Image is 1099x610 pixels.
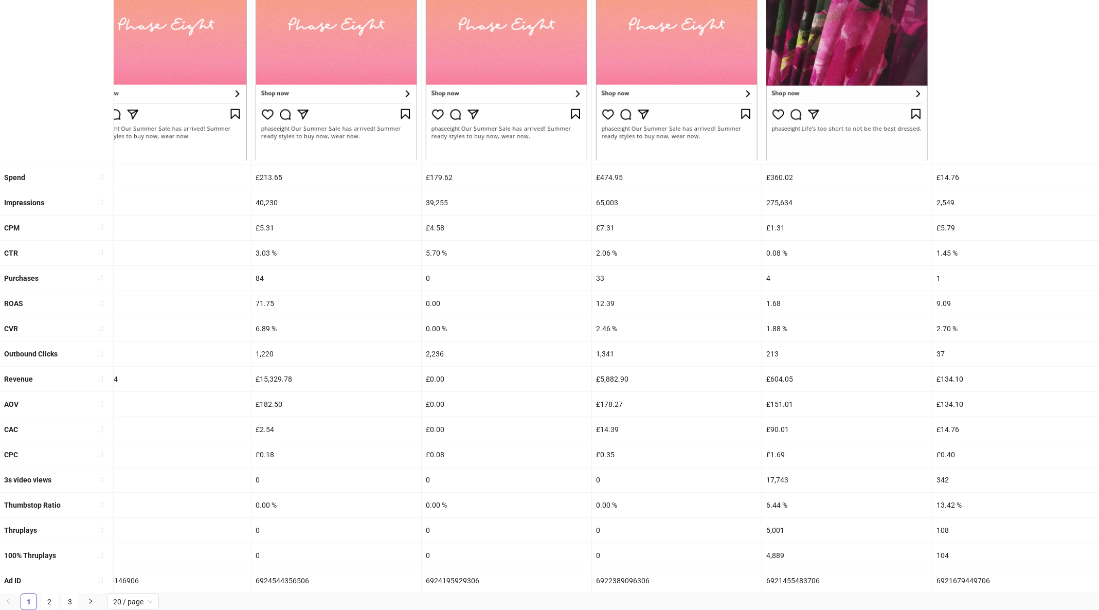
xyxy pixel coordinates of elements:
span: sort-ascending [97,173,104,181]
span: sort-ascending [97,426,104,433]
div: 29 [81,266,251,291]
div: £4,404.54 [81,367,251,391]
div: 6924544356506 [251,568,421,593]
span: sort-ascending [97,325,104,332]
div: £15,329.78 [251,367,421,391]
div: 0.00 % [81,493,251,517]
b: CPM [4,224,20,232]
div: £5,882.90 [592,367,762,391]
b: CTR [4,249,18,257]
div: £5.31 [251,216,421,240]
b: CPC [4,451,18,459]
div: 67,853 [81,190,251,215]
span: right [87,598,94,604]
div: 0.00 [422,291,591,316]
span: sort-ascending [97,401,104,408]
span: sort-ascending [97,577,104,584]
div: £0.08 [422,442,591,467]
div: £213.65 [251,165,421,190]
span: sort-ascending [97,501,104,509]
div: 9.53 [81,291,251,316]
b: 100% Thruplays [4,551,56,560]
b: CAC [4,425,18,434]
div: Page Size [107,594,159,610]
div: 0.08 % [762,241,932,265]
div: 2.08 % [81,241,251,265]
div: 1,341 [592,342,762,366]
div: 0.00 % [592,493,762,517]
div: 33 [592,266,762,291]
div: 0.00 % [422,493,591,517]
a: 2 [42,594,57,609]
div: 84 [251,266,421,291]
button: right [82,594,99,610]
div: 0 [422,518,591,543]
b: Purchases [4,274,39,282]
div: 65,003 [592,190,762,215]
div: 6922389096306 [592,568,762,593]
div: 6.44 % [762,493,932,517]
span: 20 / page [113,594,153,609]
span: sort-ascending [97,552,104,559]
b: Thumbstop Ratio [4,501,61,509]
div: 0 [81,543,251,568]
div: 0 [81,518,251,543]
div: 1,220 [251,342,421,366]
div: 0 [592,518,762,543]
div: 0 [422,468,591,492]
div: 0 [592,468,762,492]
li: 1 [21,594,37,610]
div: £14.39 [592,417,762,442]
div: £6.81 [81,216,251,240]
b: Ad ID [4,577,21,585]
div: £90.01 [762,417,932,442]
span: sort-ascending [97,375,104,383]
span: sort-ascending [97,224,104,231]
div: 71.75 [251,291,421,316]
div: 6.89 % [251,316,421,341]
span: sort-ascending [97,350,104,357]
div: 1.88 % [762,316,932,341]
div: 2,236 [422,342,591,366]
div: 5.70 % [422,241,591,265]
b: Revenue [4,375,33,383]
div: 6921455483706 [762,568,932,593]
div: 0 [251,543,421,568]
div: £4.58 [422,216,591,240]
div: £1.69 [762,442,932,467]
span: left [5,598,11,604]
b: 3s video views [4,476,51,484]
div: 0.00 % [251,493,421,517]
span: sort-ascending [97,249,104,256]
span: sort-ascending [97,274,104,281]
div: £474.95 [592,165,762,190]
b: AOV [4,400,19,408]
b: Thruplays [4,526,37,534]
div: 0 [422,543,591,568]
div: £7.31 [592,216,762,240]
div: £151.88 [81,392,251,417]
div: 4 [762,266,932,291]
div: 39,255 [422,190,591,215]
div: £2.54 [251,417,421,442]
div: 1,411 [81,342,251,366]
div: 5,001 [762,518,932,543]
div: £0.00 [422,367,591,391]
b: Spend [4,173,25,182]
div: £1.31 [762,216,932,240]
div: 213 [762,342,932,366]
div: £604.05 [762,367,932,391]
div: £0.33 [81,442,251,467]
span: sort-ascending [97,527,104,534]
div: £178.27 [592,392,762,417]
a: 3 [62,594,78,609]
div: 0 [251,468,421,492]
span: sort-ascending [97,300,104,307]
div: £0.18 [251,442,421,467]
span: sort-ascending [97,451,104,458]
div: 2.46 % [592,316,762,341]
div: 4,889 [762,543,932,568]
div: 12.39 [592,291,762,316]
div: 0 [592,543,762,568]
